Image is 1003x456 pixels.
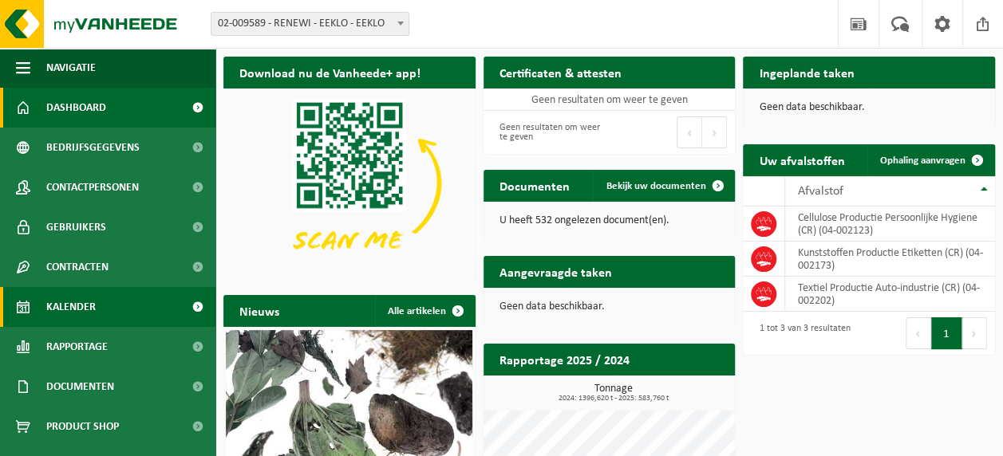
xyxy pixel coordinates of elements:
[46,48,96,88] span: Navigatie
[616,375,733,407] a: Bekijk rapportage
[223,88,476,277] img: Download de VHEPlus App
[46,167,139,207] span: Contactpersonen
[702,116,727,148] button: Next
[931,317,962,349] button: 1
[785,242,995,277] td: Kunststoffen Productie Etiketten (CR) (04-002173)
[797,185,843,198] span: Afvalstof
[880,155,965,166] span: Ophaling aanvragen
[484,57,638,88] h2: Certificaten & attesten
[751,316,850,351] div: 1 tot 3 van 3 resultaten
[484,88,736,111] td: Geen resultaten om weer te geven
[46,407,119,446] span: Product Shop
[223,57,436,88] h2: Download nu de Vanheede+ app!
[906,317,931,349] button: Previous
[867,144,993,176] a: Ophaling aanvragen
[962,317,987,349] button: Next
[492,115,602,150] div: Geen resultaten om weer te geven
[211,13,409,35] span: 02-009589 - RENEWI - EEKLO - EEKLO
[677,116,702,148] button: Previous
[743,57,870,88] h2: Ingeplande taken
[375,295,474,327] a: Alle artikelen
[606,181,705,191] span: Bekijk uw documenten
[46,367,114,407] span: Documenten
[492,395,736,403] span: 2024: 1396,620 t - 2025: 583,760 t
[211,12,409,36] span: 02-009589 - RENEWI - EEKLO - EEKLO
[46,327,108,367] span: Rapportage
[492,383,736,403] h3: Tonnage
[46,88,106,128] span: Dashboard
[223,295,295,326] h2: Nieuws
[484,170,586,201] h2: Documenten
[484,344,646,375] h2: Rapportage 2025 / 2024
[785,277,995,312] td: Textiel Productie Auto-industrie (CR) (04-002202)
[484,256,628,287] h2: Aangevraagde taken
[46,287,96,327] span: Kalender
[46,247,109,287] span: Contracten
[500,215,720,226] p: U heeft 532 ongelezen document(en).
[593,170,733,202] a: Bekijk uw documenten
[46,128,140,167] span: Bedrijfsgegevens
[500,301,720,313] p: Geen data beschikbaar.
[46,207,106,247] span: Gebruikers
[759,102,979,113] p: Geen data beschikbaar.
[785,206,995,242] td: Cellulose Productie Persoonlijke Hygiene (CR) (04-002123)
[743,144,860,175] h2: Uw afvalstoffen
